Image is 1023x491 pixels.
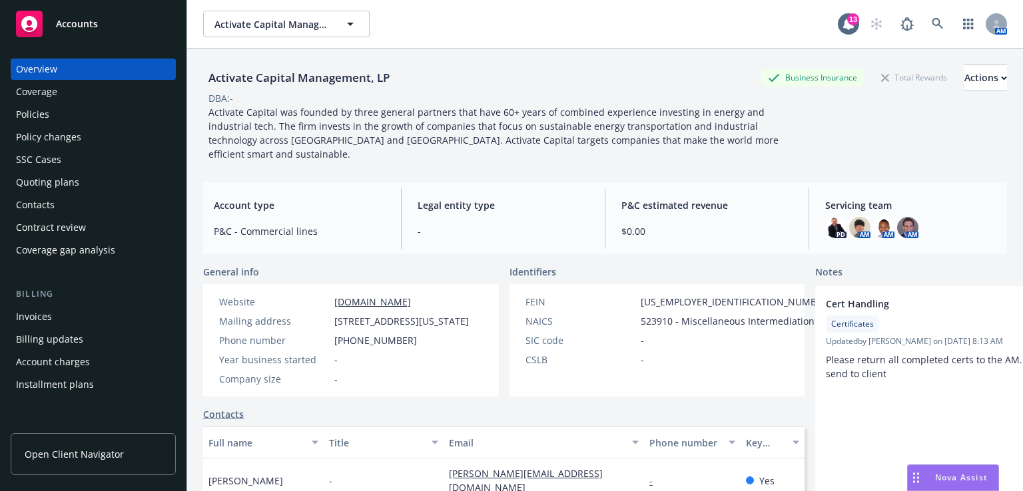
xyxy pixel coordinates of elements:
span: [PERSON_NAME] [208,474,283,488]
span: $0.00 [621,224,793,238]
span: Nova Assist [935,472,988,483]
span: [STREET_ADDRESS][US_STATE] [334,314,469,328]
div: Mailing address [219,314,329,328]
a: Overview [11,59,176,80]
div: Policies [16,104,49,125]
button: Key contact [741,426,805,458]
div: Account charges [16,351,90,373]
a: Billing updates [11,329,176,350]
a: Coverage gap analysis [11,240,176,261]
a: Switch app [955,11,982,37]
div: Website [219,295,329,309]
a: Invoices [11,306,176,327]
a: Installment plans [11,374,176,395]
button: Title [324,426,444,458]
span: Yes [759,474,775,488]
span: - [641,353,644,367]
span: Open Client Navigator [25,447,124,461]
button: Full name [203,426,324,458]
div: Overview [16,59,57,80]
span: Certificates [831,318,874,330]
span: General info [203,265,259,279]
a: Policies [11,104,176,125]
div: CSLB [525,353,635,367]
span: Activate Capital Management, LP [214,17,330,31]
div: Contacts [16,194,55,216]
a: Report a Bug [894,11,920,37]
a: Accounts [11,5,176,43]
div: Installment plans [16,374,94,395]
div: Activate Capital Management, LP [203,69,395,86]
div: Billing updates [16,329,83,350]
a: Search [924,11,951,37]
span: Account type [214,198,385,212]
span: - [329,474,332,488]
div: Company size [219,372,329,386]
span: Activate Capital was founded by three general partners that have 60+ years of combined experience... [208,106,781,160]
div: Total Rewards [874,69,954,86]
span: Servicing team [825,198,996,212]
button: Activate Capital Management, LP [203,11,370,37]
a: Coverage [11,81,176,102]
div: Business Insurance [761,69,864,86]
div: DBA: - [208,91,233,105]
div: SIC code [525,333,635,347]
a: - [649,474,663,487]
a: Contacts [11,194,176,216]
div: Drag to move [908,465,924,490]
span: 523910 - Miscellaneous Intermediation [641,314,815,328]
button: Actions [964,65,1007,91]
img: photo [849,217,870,238]
div: Phone number [649,436,720,450]
a: [DOMAIN_NAME] [334,295,411,308]
span: Cert Handling [826,297,1023,311]
button: Email [444,426,644,458]
img: photo [825,217,847,238]
div: Title [329,436,424,450]
a: Quoting plans [11,172,176,193]
div: Contract review [16,217,86,238]
div: Invoices [16,306,52,327]
button: Phone number [644,426,740,458]
a: Contacts [203,407,244,421]
a: Account charges [11,351,176,373]
div: Coverage [16,81,57,102]
div: Full name [208,436,304,450]
span: - [418,224,589,238]
button: Nova Assist [907,464,999,491]
span: - [334,372,338,386]
a: Policy changes [11,126,176,148]
div: SSC Cases [16,149,61,170]
span: P&C estimated revenue [621,198,793,212]
div: Phone number [219,333,329,347]
span: Legal entity type [418,198,589,212]
span: - [641,333,644,347]
div: NAICS [525,314,635,328]
div: 13 [847,13,859,25]
div: Billing [11,287,176,301]
span: [US_EMPLOYER_IDENTIFICATION_NUMBER] [641,295,831,309]
span: Identifiers [510,265,556,279]
a: SSC Cases [11,149,176,170]
div: Key contact [746,436,785,450]
span: - [334,353,338,367]
div: Coverage gap analysis [16,240,115,261]
div: Policy changes [16,126,81,148]
img: photo [873,217,894,238]
a: Start snowing [863,11,890,37]
span: P&C - Commercial lines [214,224,385,238]
div: Tools [11,422,176,435]
img: photo [897,217,918,238]
div: Year business started [219,353,329,367]
span: Notes [815,265,843,281]
div: FEIN [525,295,635,309]
span: Accounts [56,19,98,29]
div: Quoting plans [16,172,79,193]
span: [PHONE_NUMBER] [334,333,417,347]
a: Contract review [11,217,176,238]
div: Email [449,436,624,450]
